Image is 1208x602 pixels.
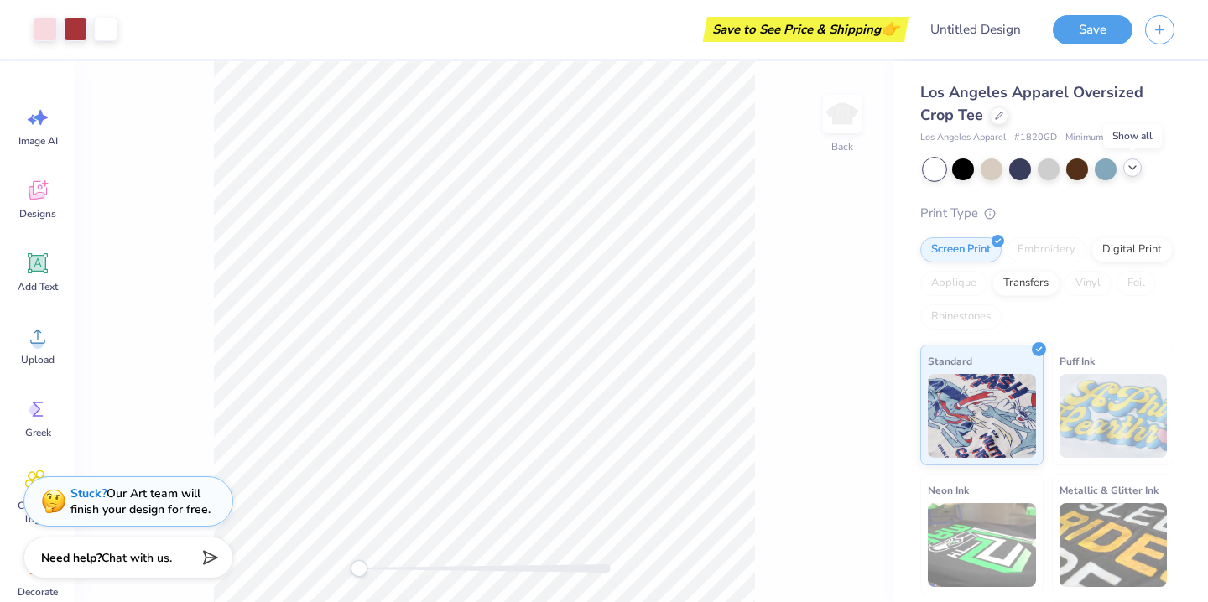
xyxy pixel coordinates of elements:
div: Rhinestones [920,304,1002,330]
div: Transfers [992,271,1060,296]
span: Standard [928,352,972,370]
span: Decorate [18,585,58,599]
div: Accessibility label [351,560,367,577]
span: # 1820GD [1014,131,1057,145]
strong: Stuck? [70,485,107,501]
div: Screen Print [920,237,1002,262]
span: Metallic & Glitter Ink [1060,481,1159,499]
span: Minimum Order: 12 + [1065,131,1149,145]
span: Chat with us. [102,550,172,566]
span: Greek [25,426,51,439]
div: Applique [920,271,987,296]
span: Los Angeles Apparel Oversized Crop Tee [920,82,1143,125]
img: Standard [928,374,1036,458]
div: Save to See Price & Shipping [707,17,904,42]
div: Vinyl [1065,271,1112,296]
img: Metallic & Glitter Ink [1060,503,1168,587]
div: Back [831,139,853,154]
img: Puff Ink [1060,374,1168,458]
span: Upload [21,353,55,366]
span: Puff Ink [1060,352,1095,370]
div: Digital Print [1091,237,1173,262]
input: Untitled Design [917,13,1040,46]
span: Los Angeles Apparel [920,131,1006,145]
div: Foil [1117,271,1156,296]
span: Image AI [18,134,58,148]
span: Clipart & logos [10,499,65,526]
span: Neon Ink [928,481,969,499]
div: Embroidery [1007,237,1086,262]
span: Add Text [18,280,58,293]
img: Back [825,97,859,131]
span: 👉 [881,18,899,39]
div: Our Art team will finish your design for free. [70,485,211,517]
div: Show all [1103,124,1162,148]
button: Save [1053,15,1132,44]
strong: Need help? [41,550,102,566]
span: Designs [19,207,56,221]
div: Print Type [920,204,1174,223]
img: Neon Ink [928,503,1036,587]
